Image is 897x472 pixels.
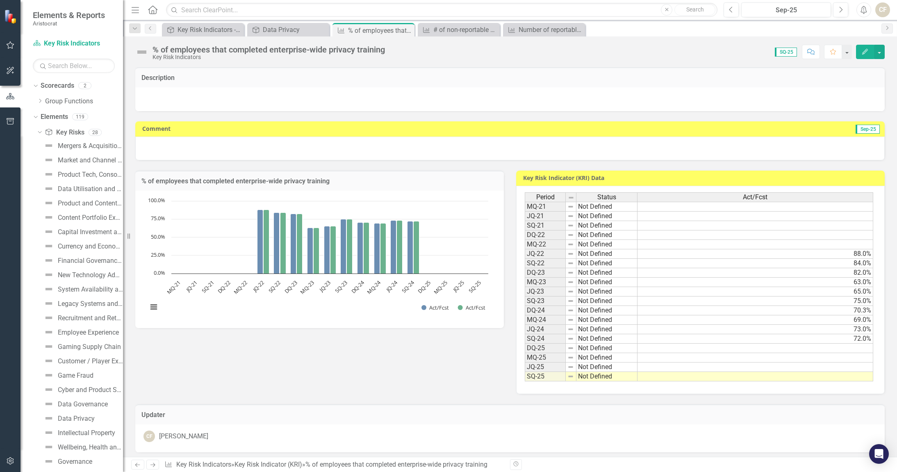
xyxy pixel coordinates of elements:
a: Intellectual Property [42,426,115,439]
td: MQ-25 [525,353,566,363]
div: Legacy Systems and Technical Debt [58,300,123,308]
a: Key Risks [45,128,84,137]
td: SQ-24 [525,334,566,344]
a: Product and Content Innovation [42,196,123,210]
text: MQ-21 [165,279,182,296]
img: Not Defined [44,456,54,466]
div: % of employees that completed enterprise-wide privacy training [153,45,385,54]
a: Scorecards [41,81,74,91]
span: Elements & Reports [33,10,105,20]
a: Governance [42,455,92,468]
div: Data Governance [58,401,108,408]
div: 28 [89,129,102,136]
a: Gaming Supply Chain [42,340,121,353]
td: Not Defined [576,230,637,240]
img: Not Defined [44,327,54,337]
td: 82.0% [637,268,873,278]
a: Financial Governance, Transparency and Controls [42,254,123,267]
a: Key Risk Indicator (KRI) [234,461,302,468]
a: Data Privacy [249,25,327,35]
img: Not Defined [44,270,54,280]
img: 8DAGhfEEPCf229AAAAAElFTkSuQmCC [567,213,574,219]
img: 8DAGhfEEPCf229AAAAAElFTkSuQmCC [567,354,574,361]
a: Number of reportable privacy incidents that require remediation [505,25,583,35]
td: 63.0% [637,278,873,287]
a: Data Governance [42,397,108,410]
path: JQ-23, 65. Act/Fcst. [330,226,336,274]
img: Not Defined [44,385,54,394]
div: Governance [58,458,92,465]
div: Data Privacy [58,415,95,422]
td: 75.0% [637,296,873,306]
span: Period [536,194,555,201]
div: Intellectual Property [58,429,115,437]
button: Sep-25 [741,2,831,17]
path: JQ-22, 88. Act/Fcst. [264,210,269,274]
td: 65.0% [637,287,873,296]
td: JQ-25 [525,363,566,372]
text: MQ-22 [232,279,249,296]
td: Not Defined [576,287,637,296]
div: New Technology Adoption and Scalability [58,271,123,279]
img: Not Defined [44,255,54,265]
button: Show Act/Fcst [421,304,448,311]
a: Data Utilisation and Analytics [42,182,123,195]
path: JQ-24, 73. Act/Fcst. [391,220,396,274]
img: Not Defined [44,442,54,452]
img: Not Defined [44,428,54,438]
td: 72.0% [637,334,873,344]
text: JQ-21 [184,279,199,294]
path: JQ-24, 73. Act/Fcst. [397,220,403,274]
h3: Comment [142,125,534,132]
text: JQ-25 [451,279,466,294]
img: Not Defined [44,155,54,165]
button: View chart menu, Chart [148,301,159,313]
div: Employee Experience [58,329,119,336]
div: Key Risk Indicators - Summary [178,25,242,35]
path: SQ-23, 75. Act/Fcst. [341,219,346,274]
td: Not Defined [576,372,637,381]
td: Not Defined [576,353,637,363]
a: Key Risk Indicators [176,461,231,468]
h3: Key Risk Indicator (KRI) Data [523,175,881,181]
a: Recruitment and Retention [42,311,123,324]
td: JQ-23 [525,287,566,296]
text: JQ-24 [384,278,399,294]
img: Not Defined [44,399,54,409]
div: Wellbeing, Health and Safety [58,444,123,451]
text: SQ-22 [267,279,282,294]
div: % of employees that completed enterprise-wide privacy training [348,25,412,36]
img: 8DAGhfEEPCf229AAAAAElFTkSuQmCC [567,326,574,333]
img: 8DAGhfEEPCf229AAAAAElFTkSuQmCC [567,251,574,257]
text: SQ-25 [467,279,482,294]
a: Data Privacy [42,412,95,425]
img: Not Defined [44,184,54,194]
img: 8DAGhfEEPCf229AAAAAElFTkSuQmCC [567,317,574,323]
a: Elements [41,112,68,122]
span: Sep-25 [856,125,880,134]
a: Key Risk Indicators - Summary [164,25,242,35]
img: Not Defined [44,141,54,150]
div: CF [875,2,890,17]
text: JQ-22 [250,279,265,294]
path: JQ-23, 65. Act/Fcst. [324,226,330,274]
h3: Description [141,74,879,82]
path: DQ-23, 82. Act/Fcst. [291,214,296,274]
a: Group Functions [45,97,123,106]
td: Not Defined [576,259,637,268]
td: 73.0% [637,325,873,334]
td: Not Defined [576,202,637,212]
path: SQ-22, 84. Act/Fcst. [274,212,280,274]
div: System Availability and Performance [58,286,123,293]
text: SQ-21 [200,279,215,294]
text: SQ-23 [333,279,348,294]
path: DQ-24, 70.3. Act/Fcst. [357,222,363,274]
td: DQ-23 [525,268,566,278]
td: Not Defined [576,325,637,334]
img: Not Defined [44,299,54,308]
img: 8DAGhfEEPCf229AAAAAElFTkSuQmCC [567,279,574,285]
div: Capital Investment and Growth [58,228,123,236]
img: 8DAGhfEEPCf229AAAAAElFTkSuQmCC [567,307,574,314]
span: Act/Fcst [743,194,767,201]
div: Mergers & Acquisitions [58,142,123,150]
